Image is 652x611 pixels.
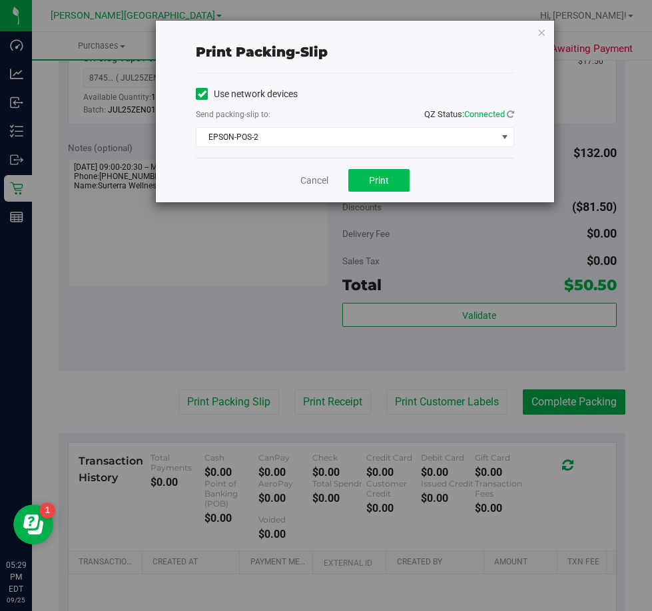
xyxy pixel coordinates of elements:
[13,505,53,544] iframe: Resource center
[497,128,513,146] span: select
[196,87,298,101] label: Use network devices
[424,109,514,119] span: QZ Status:
[348,169,410,192] button: Print
[464,109,505,119] span: Connected
[196,44,328,60] span: Print packing-slip
[369,175,389,186] span: Print
[196,128,497,146] span: EPSON-POS-2
[39,503,55,518] iframe: Resource center unread badge
[196,108,270,120] label: Send packing-slip to:
[300,174,328,188] a: Cancel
